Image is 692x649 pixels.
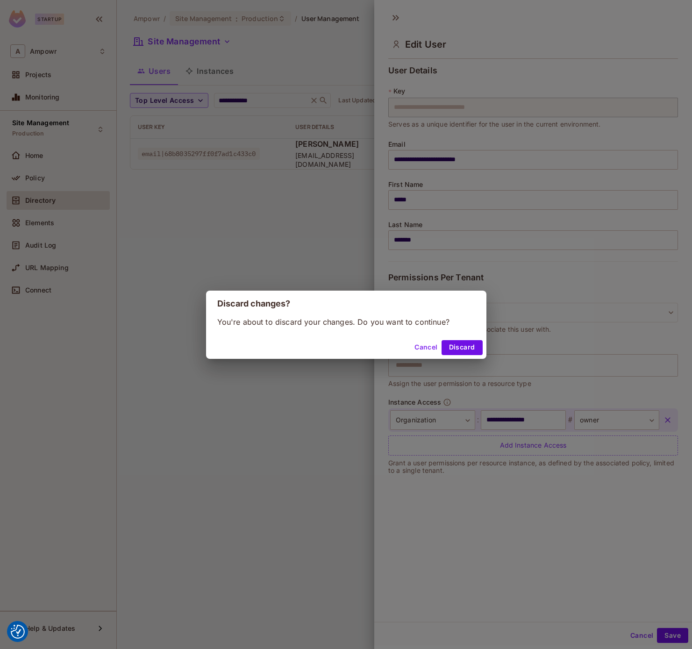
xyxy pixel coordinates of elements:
button: Consent Preferences [11,625,25,639]
img: Revisit consent button [11,625,25,639]
h2: Discard changes? [206,291,486,317]
p: You're about to discard your changes. Do you want to continue? [217,317,475,327]
button: Cancel [411,340,441,355]
button: Discard [442,340,483,355]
